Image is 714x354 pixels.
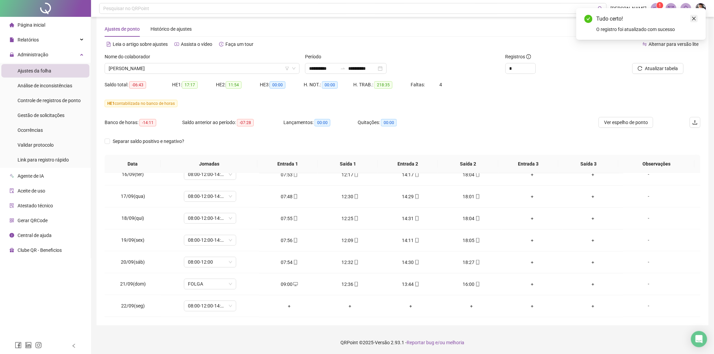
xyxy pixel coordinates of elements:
span: Versão [375,340,390,345]
span: mobile [353,282,359,287]
th: Data [105,155,161,173]
div: - [629,281,668,288]
div: + [507,259,557,266]
span: Leia o artigo sobre ajustes [113,41,168,47]
div: 12:17 [325,171,375,178]
span: 00:00 [314,119,330,126]
span: history [219,42,224,47]
span: -07:28 [237,119,254,126]
span: Gerar QRCode [18,218,48,223]
div: 12:30 [325,193,375,200]
span: mobile [475,172,480,177]
div: 07:56 [265,237,314,244]
span: 16/09(ter) [122,172,144,177]
div: HE 3: [260,81,304,89]
th: Saída 3 [558,155,619,173]
th: Entrada 1 [257,155,318,173]
div: 14:31 [386,215,436,222]
span: 20/09(sáb) [121,260,145,265]
span: mobile [293,238,298,243]
span: mobile [475,282,480,287]
div: + [325,302,375,310]
span: close [692,16,696,21]
div: O registro foi atualizado com sucesso [597,26,698,33]
div: + [507,193,557,200]
span: search [598,6,603,11]
div: H. TRAB.: [353,81,411,89]
div: + [265,302,314,310]
span: Clube QR - Beneficios [18,247,62,253]
button: Ver espelho de ponto [599,117,653,128]
span: Gestão de solicitações [18,113,64,118]
span: FOLGA [188,279,232,289]
span: Aceite de uso [18,188,45,194]
div: HE 2: [216,81,260,89]
div: H. NOT.: [304,81,353,89]
span: Link para registro rápido [18,157,69,163]
div: 14:29 [386,193,436,200]
div: 12:36 [325,281,375,288]
th: Saída 2 [438,155,498,173]
div: HE 1: [172,81,216,89]
th: Saída 1 [318,155,378,173]
span: Registros [505,53,531,60]
span: Central de ajuda [18,233,52,238]
span: mobile [293,194,298,199]
span: 00:00 [322,81,338,89]
span: mobile [475,194,480,199]
div: + [446,302,496,310]
span: swap-right [340,66,346,71]
span: info-circle [526,54,531,59]
div: 14:30 [386,259,436,266]
span: mobile [293,260,298,265]
div: + [568,193,618,200]
span: 218:35 [374,81,392,89]
span: mobile [475,238,480,243]
div: - [629,193,668,200]
label: Período [305,53,326,60]
div: 07:48 [265,193,314,200]
span: Reportar bug e/ou melhoria [407,340,465,345]
span: [PERSON_NAME] [611,5,647,12]
div: Banco de horas: [105,119,182,126]
span: 00:00 [381,119,397,126]
span: 22/09(seg) [121,303,145,309]
span: Relatórios [18,37,39,42]
span: filter [285,66,289,70]
span: 18/09(qui) [121,216,144,221]
span: youtube [174,42,179,47]
div: + [568,259,618,266]
div: 07:55 [265,215,314,222]
div: + [568,215,618,222]
div: Lançamentos: [283,119,358,126]
span: Faltas: [411,82,426,87]
span: mobile [475,260,480,265]
span: check-circle [584,15,593,23]
span: Análise de inconsistências [18,83,72,88]
span: 17/09(qua) [121,194,145,199]
span: linkedin [25,342,32,349]
span: Agente de IA [18,173,44,179]
span: mobile [353,260,359,265]
div: + [507,215,557,222]
span: mobile [353,216,359,221]
span: Ajustes de ponto [105,26,140,32]
span: Histórico de ajustes [150,26,192,32]
div: 14:11 [386,237,436,244]
span: contabilizada no banco de horas [105,100,177,107]
div: + [507,281,557,288]
div: Open Intercom Messenger [691,331,707,347]
span: 21/09(dom) [120,282,146,287]
div: Quitações: [358,119,425,126]
span: bell [683,5,689,11]
div: 18:04 [446,171,496,178]
span: mobile [353,238,359,243]
span: mobile [414,238,419,243]
div: 14:17 [386,171,436,178]
th: Jornadas [161,155,257,173]
span: 08:00-12:00-14:00-18:00 [188,213,232,224]
span: FERNANDO MARCIO BANDEIRA MARQUES [109,63,296,73]
div: - [629,259,668,266]
span: file-text [106,42,111,47]
span: left [72,344,76,348]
